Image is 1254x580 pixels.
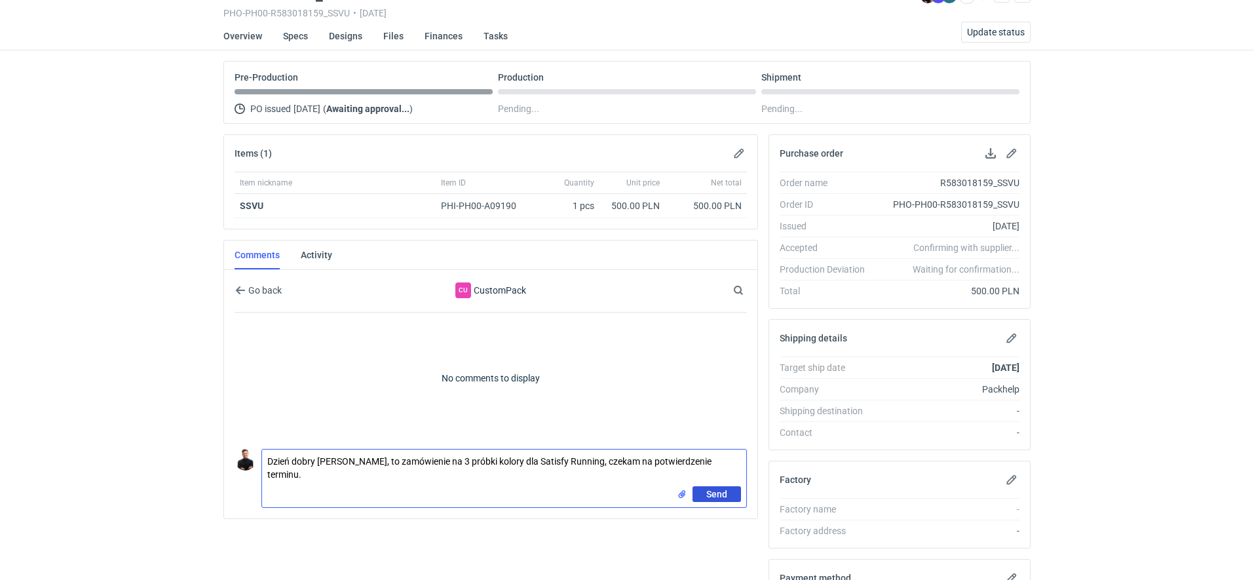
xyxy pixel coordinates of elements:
div: [DATE] [875,220,1019,233]
input: Search [731,282,772,298]
a: Activity [301,241,332,269]
button: Update status [961,22,1031,43]
span: Update status [967,28,1025,37]
div: Order name [780,176,875,189]
span: Send [706,490,727,499]
span: • [353,8,356,18]
a: Specs [283,22,308,50]
h2: Factory [780,474,811,485]
p: Shipment [761,72,801,83]
div: - [875,524,1019,537]
a: Designs [329,22,362,50]
span: ) [409,104,413,114]
button: Edit items [731,145,747,161]
div: PHO-PH00-R583018159_SSVU [875,198,1019,211]
span: Quantity [564,178,594,188]
button: Edit purchase order [1004,145,1019,161]
img: Tomasz Kubiak [235,449,256,471]
strong: Awaiting approval... [326,104,409,114]
em: Confirming with supplier... [913,242,1019,253]
div: PHO-PH00-R583018159_SSVU [DATE] [223,8,859,18]
div: Accepted [780,241,875,254]
button: Edit factory details [1004,472,1019,488]
p: Pre-Production [235,72,298,83]
a: Tasks [484,22,508,50]
div: R583018159_SSVU [875,176,1019,189]
div: Factory name [780,503,875,516]
a: Files [383,22,404,50]
button: Send [693,486,741,502]
div: CustomPack [383,282,598,298]
h2: Purchase order [780,148,843,159]
span: Item ID [441,178,466,188]
a: SSVU [240,201,263,211]
div: 500.00 PLN [875,284,1019,298]
a: Finances [425,22,463,50]
textarea: Dzień dobry [PERSON_NAME], to zamówienie na 3 próbki kolory dla Satisfy Running, czekam na potwie... [262,450,746,486]
div: CustomPack [455,282,471,298]
button: Go back [235,282,282,298]
div: Issued [780,220,875,233]
div: PO issued [235,101,493,117]
a: Overview [223,22,262,50]
div: Shipping destination [780,404,875,417]
span: Net total [711,178,742,188]
strong: [DATE] [992,362,1019,373]
h2: Items (1) [235,148,272,159]
div: Total [780,284,875,298]
button: Edit shipping details [1004,330,1019,346]
div: Factory address [780,524,875,537]
div: PHI-PH00-A09190 [441,199,529,212]
div: - [875,503,1019,516]
div: - [875,426,1019,439]
span: Go back [246,286,282,295]
a: Comments [235,241,280,269]
span: ( [323,104,326,114]
div: 500.00 PLN [605,199,660,212]
span: Unit price [626,178,660,188]
span: Pending... [498,101,539,117]
div: 1 pcs [534,194,599,218]
div: Packhelp [875,383,1019,396]
span: Item nickname [240,178,292,188]
div: Pending... [761,101,1019,117]
button: Download PO [983,145,998,161]
figcaption: Cu [455,282,471,298]
p: Production [498,72,544,83]
div: 500.00 PLN [670,199,742,212]
span: [DATE] [294,101,320,117]
p: No comments to display [235,313,747,444]
div: Target ship date [780,361,875,374]
div: Company [780,383,875,396]
div: Production Deviation [780,263,875,276]
h2: Shipping details [780,333,847,343]
div: - [875,404,1019,417]
em: Waiting for confirmation... [913,263,1019,276]
div: Contact [780,426,875,439]
div: Order ID [780,198,875,211]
